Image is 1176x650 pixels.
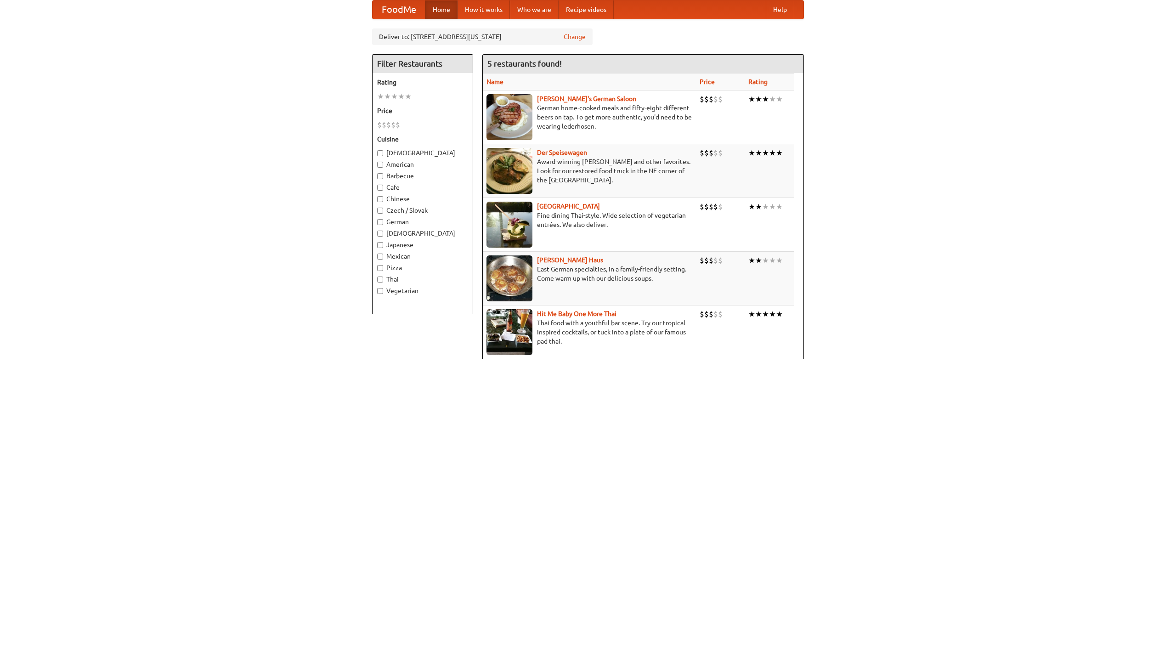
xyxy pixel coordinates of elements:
img: speisewagen.jpg [486,148,532,194]
p: Thai food with a youthful bar scene. Try our tropical inspired cocktails, or tuck into a plate of... [486,318,692,346]
li: ★ [762,148,769,158]
li: ★ [755,94,762,104]
input: Pizza [377,265,383,271]
li: ★ [748,309,755,319]
li: $ [704,309,709,319]
label: Chinese [377,194,468,203]
a: Recipe videos [559,0,614,19]
a: Change [564,32,586,41]
img: babythai.jpg [486,309,532,355]
li: $ [718,94,723,104]
li: ★ [755,255,762,266]
li: $ [713,255,718,266]
li: $ [700,94,704,104]
li: ★ [391,91,398,102]
a: Who we are [510,0,559,19]
li: $ [713,148,718,158]
a: [GEOGRAPHIC_DATA] [537,203,600,210]
li: ★ [755,309,762,319]
li: ★ [748,148,755,158]
li: $ [709,148,713,158]
a: Name [486,78,503,85]
label: Czech / Slovak [377,206,468,215]
li: ★ [398,91,405,102]
li: $ [377,120,382,130]
li: ★ [776,255,783,266]
div: Deliver to: [STREET_ADDRESS][US_STATE] [372,28,593,45]
input: [DEMOGRAPHIC_DATA] [377,150,383,156]
p: East German specialties, in a family-friendly setting. Come warm up with our delicious soups. [486,265,692,283]
li: ★ [384,91,391,102]
p: German home-cooked meals and fifty-eight different beers on tap. To get more authentic, you'd nee... [486,103,692,131]
li: ★ [769,94,776,104]
li: ★ [776,202,783,212]
h5: Cuisine [377,135,468,144]
li: $ [718,148,723,158]
li: $ [709,202,713,212]
label: Barbecue [377,171,468,181]
img: esthers.jpg [486,94,532,140]
li: $ [382,120,386,130]
label: Thai [377,275,468,284]
li: ★ [776,309,783,319]
li: ★ [748,94,755,104]
label: German [377,217,468,226]
li: $ [713,309,718,319]
li: ★ [762,94,769,104]
li: $ [700,255,704,266]
label: [DEMOGRAPHIC_DATA] [377,148,468,158]
input: German [377,219,383,225]
li: ★ [748,255,755,266]
li: $ [396,120,400,130]
li: $ [718,309,723,319]
li: $ [704,255,709,266]
li: $ [704,94,709,104]
h4: Filter Restaurants [373,55,473,73]
a: Rating [748,78,768,85]
li: ★ [377,91,384,102]
a: [PERSON_NAME] Haus [537,256,603,264]
li: ★ [776,94,783,104]
h5: Rating [377,78,468,87]
li: ★ [755,148,762,158]
li: ★ [776,148,783,158]
li: ★ [762,202,769,212]
h5: Price [377,106,468,115]
p: Fine dining Thai-style. Wide selection of vegetarian entrées. We also deliver. [486,211,692,229]
a: Der Speisewagen [537,149,587,156]
li: $ [713,202,718,212]
input: Mexican [377,254,383,260]
li: $ [704,202,709,212]
li: ★ [769,255,776,266]
li: ★ [762,255,769,266]
img: kohlhaus.jpg [486,255,532,301]
li: ★ [769,148,776,158]
li: $ [713,94,718,104]
li: ★ [762,309,769,319]
a: Price [700,78,715,85]
li: $ [700,202,704,212]
input: Chinese [377,196,383,202]
label: Mexican [377,252,468,261]
li: $ [391,120,396,130]
a: Home [425,0,458,19]
li: $ [704,148,709,158]
li: ★ [769,202,776,212]
input: Czech / Slovak [377,208,383,214]
input: Cafe [377,185,383,191]
p: Award-winning [PERSON_NAME] and other favorites. Look for our restored food truck in the NE corne... [486,157,692,185]
li: ★ [405,91,412,102]
li: $ [709,309,713,319]
a: Hit Me Baby One More Thai [537,310,616,317]
label: Cafe [377,183,468,192]
a: FoodMe [373,0,425,19]
li: ★ [769,309,776,319]
li: $ [709,94,713,104]
li: $ [718,255,723,266]
li: $ [700,148,704,158]
label: Vegetarian [377,286,468,295]
li: $ [386,120,391,130]
label: American [377,160,468,169]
